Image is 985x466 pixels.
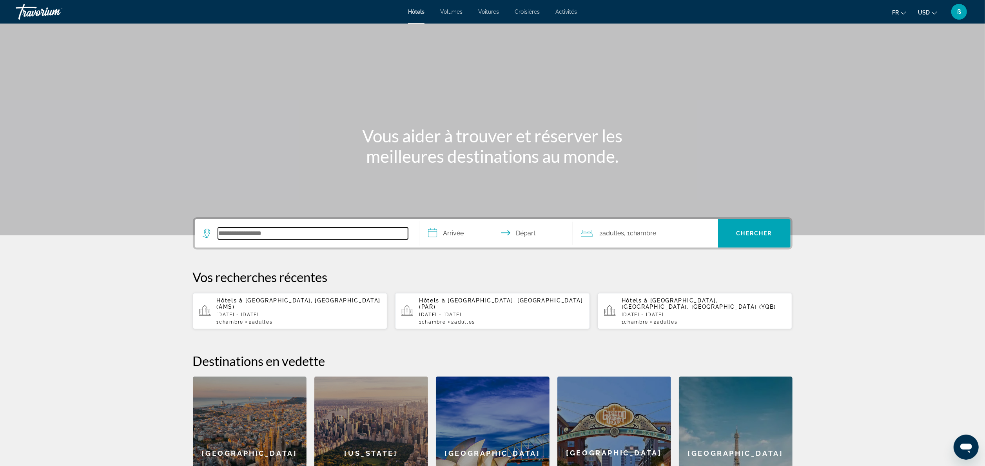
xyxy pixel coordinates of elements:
[573,219,718,248] button: Voyageurs : 2 adultes, 0 enfants
[718,219,791,248] button: Rechercher
[419,319,422,325] font: 1
[957,8,961,16] span: ß
[217,297,243,304] span: Hôtels à
[622,312,786,317] p: [DATE] - [DATE]
[622,297,648,304] span: Hôtels à
[395,293,590,329] button: Hôtels à [GEOGRAPHIC_DATA], [GEOGRAPHIC_DATA] (PAR)[DATE] - [DATE]1Chambre2Adultes
[654,319,657,325] font: 2
[478,9,499,15] a: Voitures
[630,229,657,237] span: Chambre
[624,229,630,237] font: , 1
[600,229,603,237] font: 2
[217,312,381,317] p: [DATE] - [DATE]
[346,126,640,166] h1: Vous aider à trouver et réserver les meilleures destinations au monde.
[420,219,573,248] button: Sélectionnez la date d’arrivée et de départ
[219,319,243,325] span: Chambre
[419,297,445,304] span: Hôtels à
[419,312,584,317] p: [DATE] - [DATE]
[422,319,446,325] span: Chambre
[454,319,475,325] span: Adultes
[622,319,624,325] font: 1
[624,319,649,325] span: Chambre
[193,353,793,369] h2: Destinations en vedette
[949,4,969,20] button: Menu utilisateur
[892,9,899,16] span: Fr
[16,2,94,22] a: Travorium
[218,228,408,239] input: Rechercher une destination hôtelière
[217,297,381,310] span: [GEOGRAPHIC_DATA], [GEOGRAPHIC_DATA] (AMS)
[918,7,937,18] button: Changer de devise
[892,7,906,18] button: Changer la langue
[555,9,577,15] a: Activités
[598,293,793,329] button: Hôtels à [GEOGRAPHIC_DATA], [GEOGRAPHIC_DATA], [GEOGRAPHIC_DATA] (YQB)[DATE] - [DATE]1Chambre2Adu...
[603,229,624,237] span: Adultes
[249,319,252,325] font: 2
[195,219,791,248] div: Widget de recherche
[515,9,540,15] a: Croisières
[419,297,583,310] span: [GEOGRAPHIC_DATA], [GEOGRAPHIC_DATA] (PAR)
[736,230,772,237] span: Chercher
[252,319,273,325] span: Adultes
[657,319,678,325] span: Adultes
[408,9,424,15] a: Hôtels
[452,319,455,325] font: 2
[954,435,979,460] iframe: Bouton de lancement de la fenêtre de messagerie
[217,319,219,325] font: 1
[918,9,930,16] span: USD
[440,9,463,15] a: Volumes
[193,293,388,329] button: Hôtels à [GEOGRAPHIC_DATA], [GEOGRAPHIC_DATA] (AMS)[DATE] - [DATE]1Chambre2Adultes
[622,297,776,310] span: [GEOGRAPHIC_DATA], [GEOGRAPHIC_DATA], [GEOGRAPHIC_DATA] (YQB)
[193,269,793,285] p: Vos recherches récentes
